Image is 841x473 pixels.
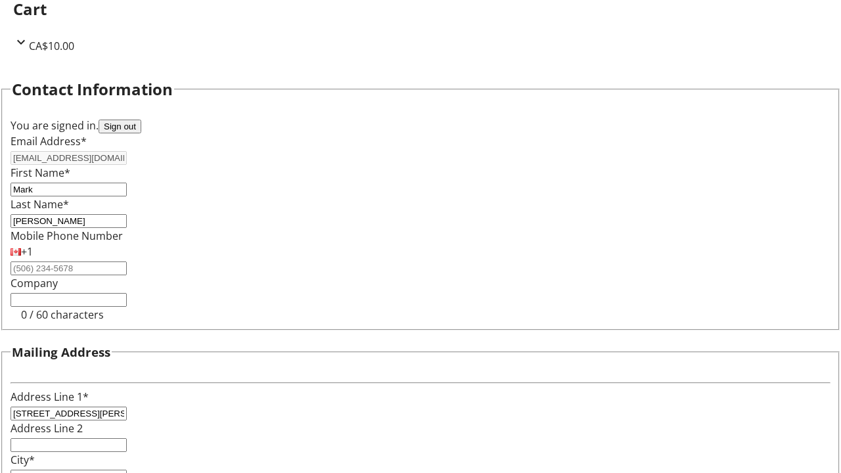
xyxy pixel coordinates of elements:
label: Mobile Phone Number [11,229,123,243]
input: (506) 234-5678 [11,261,127,275]
label: Address Line 1* [11,390,89,404]
label: Last Name* [11,197,69,212]
label: Company [11,276,58,290]
h2: Contact Information [12,78,173,101]
label: Email Address* [11,134,87,148]
label: City* [11,453,35,467]
tr-character-limit: 0 / 60 characters [21,307,104,322]
div: You are signed in. [11,118,830,133]
input: Address [11,407,127,420]
h3: Mailing Address [12,343,110,361]
label: Address Line 2 [11,421,83,436]
button: Sign out [99,120,141,133]
label: First Name* [11,166,70,180]
span: CA$10.00 [29,39,74,53]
